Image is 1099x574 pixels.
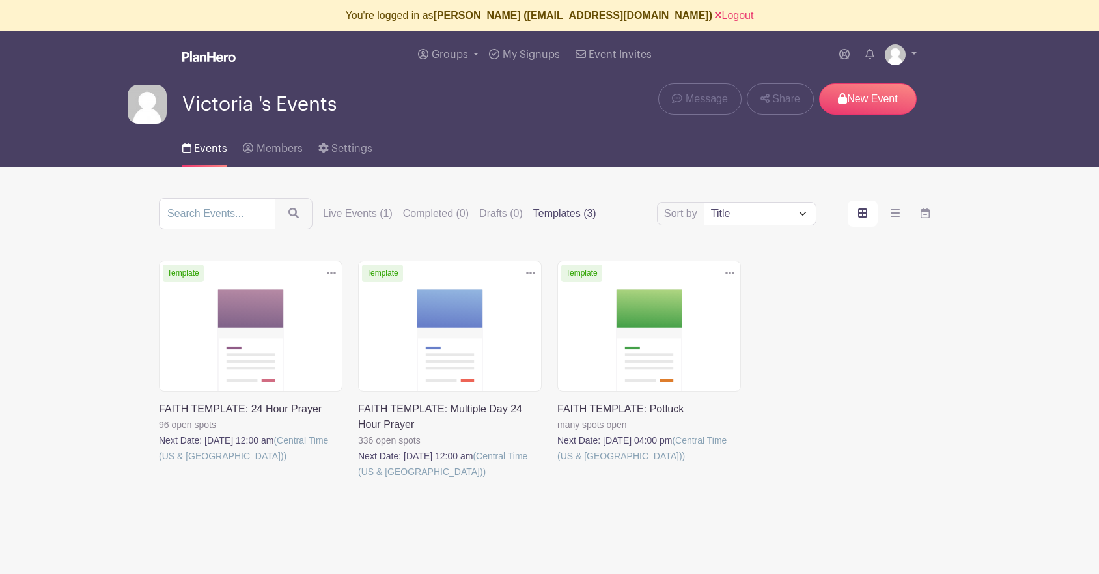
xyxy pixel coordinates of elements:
span: Event Invites [589,50,652,60]
a: Members [243,125,302,167]
label: Sort by [664,206,701,222]
p: New Event [819,83,917,115]
a: My Signups [484,31,564,78]
span: Template [362,265,403,282]
img: logo_white-6c42ec7e38ccf1d336a20a19083b03d10ae64f83f12c07503d8b9e83406b4c7d.svg [182,51,236,62]
label: Drafts (0) [479,206,523,222]
span: Template [163,265,204,282]
img: default-ce2991bfa6775e67f084385cd625a349d9dcbb7a52a09fb2fda1e96e2d18dcdb.png [885,44,906,65]
b: [PERSON_NAME] ([EMAIL_ADDRESS][DOMAIN_NAME]) [434,10,712,21]
span: Settings [331,143,372,154]
label: Templates (3) [533,206,596,222]
span: Events [194,143,227,154]
span: Template [561,265,602,282]
span: Victoria 's Events [182,94,337,115]
input: Search Events... [159,198,275,229]
label: Live Events (1) [323,206,393,222]
a: Share [747,83,814,115]
span: My Signups [503,50,560,60]
span: Message [686,91,728,107]
label: Completed (0) [403,206,469,222]
a: Message [658,83,741,115]
a: Settings [318,125,372,167]
img: default-ce2991bfa6775e67f084385cd625a349d9dcbb7a52a09fb2fda1e96e2d18dcdb.png [128,85,167,124]
span: Share [772,91,800,107]
a: Logout [715,10,753,21]
a: Events [182,125,227,167]
div: order and view [848,201,940,227]
span: Members [257,143,303,154]
a: Groups [413,31,484,78]
a: Event Invites [570,31,657,78]
div: filters [323,206,596,222]
span: Groups [432,50,468,60]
